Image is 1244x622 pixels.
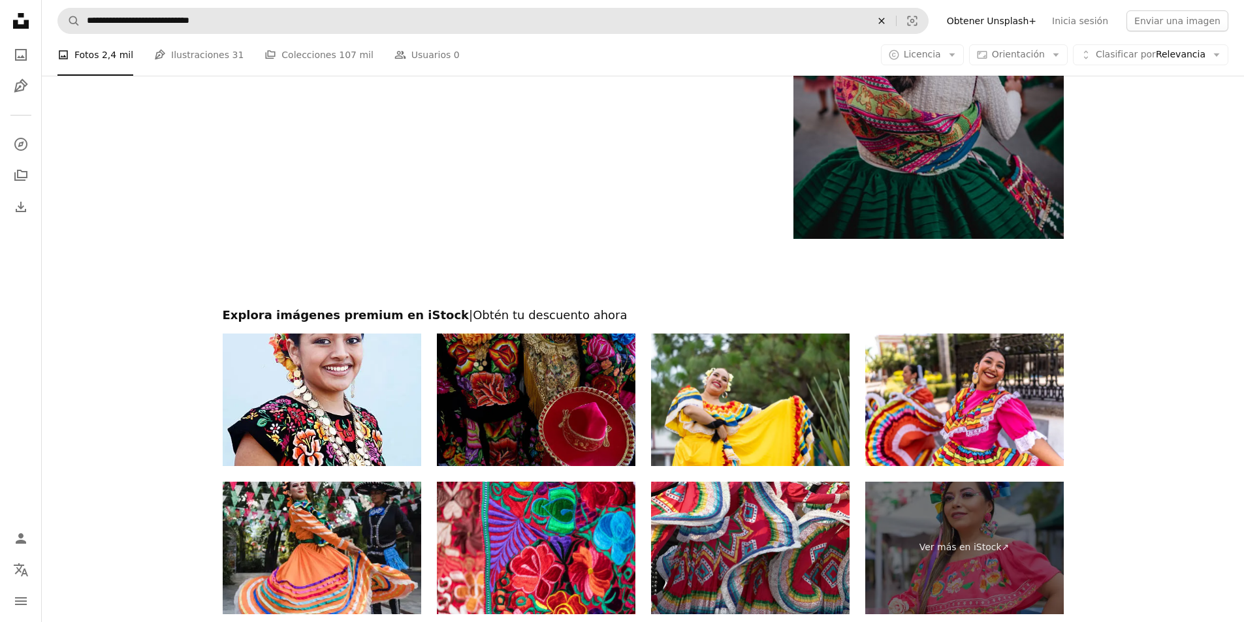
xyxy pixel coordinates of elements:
a: Ilustraciones [8,73,34,99]
img: Portrait of a young woman dancing in traditional festival at public park [865,334,1064,466]
button: Clasificar porRelevancia [1073,44,1228,65]
a: Iniciar sesión / Registrarse [8,525,34,552]
a: Inicio — Unsplash [8,8,34,37]
a: Una mujer con sombrero negro y falda verde [793,64,1063,76]
img: Étnica vestidos mexicana [651,482,850,614]
a: Colecciones 107 mil [264,34,374,76]
img: Pareja latina de bailarines vestidos con traje tradicional mexicano de Guadalajara Jalisco México... [223,482,421,614]
a: Ver más en iStock↗ [865,482,1064,614]
form: Encuentra imágenes en todo el sitio [57,8,929,34]
span: 107 mil [339,48,374,62]
a: Usuarios 0 [394,34,460,76]
button: Borrar [867,8,896,33]
a: Colecciones [8,163,34,189]
h2: Explora imágenes premium en iStock [223,307,1064,323]
span: Clasificar por [1096,49,1156,59]
span: Relevancia [1096,48,1205,61]
a: Obtener Unsplash+ [939,10,1044,31]
button: Menú [8,588,34,614]
span: 31 [232,48,244,62]
button: Idioma [8,557,34,583]
span: Licencia [904,49,941,59]
img: Tradicional, multicolor, vibrante, floral estampado, artesanía mexicana textil en venta, Oaxaca, ... [437,482,635,614]
button: Orientación [969,44,1068,65]
img: Oaxaca en cada puntada: vestimenta tradicional en exhibición [437,334,635,466]
a: Explorar [8,131,34,157]
button: Licencia [881,44,964,65]
span: | Obtén tu descuento ahora [469,308,627,322]
a: Ilustraciones 31 [154,34,244,76]
span: Orientación [992,49,1045,59]
img: Mexico, Oaxaca, Istmo, portrait of woman in traditional costume [223,334,421,466]
span: 0 [454,48,460,62]
a: Fotos [8,42,34,68]
a: Historial de descargas [8,194,34,220]
button: Enviar una imagen [1126,10,1228,31]
button: Búsqueda visual [897,8,928,33]
img: Retrato de bailarina disfrutando de su baile en traje tradicional yalsico [651,334,850,466]
button: Buscar en Unsplash [58,8,80,33]
a: Inicia sesión [1044,10,1116,31]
